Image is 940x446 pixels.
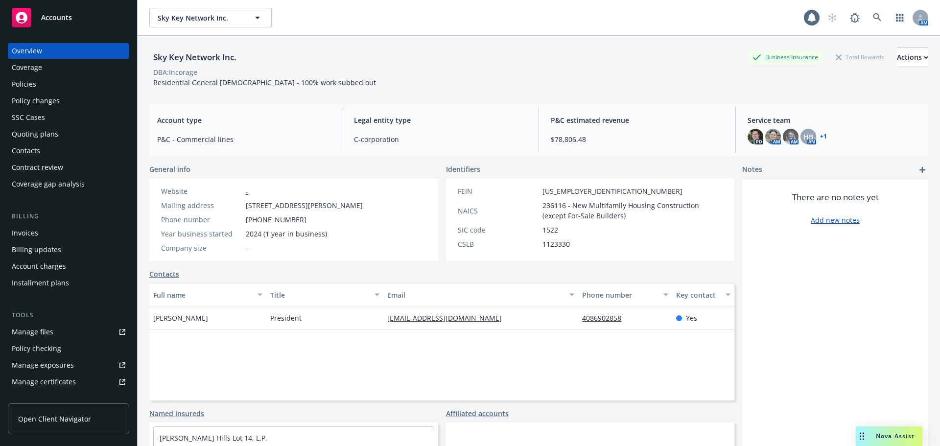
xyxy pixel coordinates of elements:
span: 1123330 [542,239,570,249]
div: Email [387,290,564,300]
a: Policies [8,76,129,92]
span: P&C estimated revenue [551,115,724,125]
a: Policy checking [8,341,129,356]
div: Mailing address [161,200,242,211]
span: General info [149,164,190,174]
div: Company size [161,243,242,253]
div: SSC Cases [12,110,45,125]
div: Coverage gap analysis [12,176,85,192]
div: Overview [12,43,42,59]
div: Quoting plans [12,126,58,142]
span: Open Client Navigator [18,414,91,424]
a: Contacts [149,269,179,279]
div: Billing updates [12,242,61,258]
img: photo [783,129,799,144]
div: Drag to move [856,426,868,446]
div: Manage files [12,324,53,340]
div: Manage exposures [12,357,74,373]
a: Affiliated accounts [446,408,509,419]
a: Coverage gap analysis [8,176,129,192]
button: Sky Key Network Inc. [149,8,272,27]
a: Accounts [8,4,129,31]
div: Sky Key Network Inc. [149,51,240,64]
div: Billing [8,211,129,221]
a: - [246,187,248,196]
a: 4086902858 [582,313,629,323]
span: [STREET_ADDRESS][PERSON_NAME] [246,200,363,211]
a: Contacts [8,143,129,159]
button: Email [383,283,578,306]
span: Service team [748,115,920,125]
div: Website [161,186,242,196]
div: Manage claims [12,391,61,406]
span: - [246,243,248,253]
a: SSC Cases [8,110,129,125]
span: Residential General [DEMOGRAPHIC_DATA] - 100% work subbed out [153,78,376,87]
div: Business Insurance [748,51,823,63]
div: FEIN [458,186,539,196]
div: Contract review [12,160,63,175]
span: 236116 - New Multifamily Housing Construction (except For-Sale Builders) [542,200,723,221]
div: Manage certificates [12,374,76,390]
a: Manage claims [8,391,129,406]
a: Report a Bug [845,8,865,27]
div: Full name [153,290,252,300]
div: SIC code [458,225,539,235]
div: Phone number [161,214,242,225]
div: DBA: Incorage [153,67,197,77]
a: Coverage [8,60,129,75]
span: P&C - Commercial lines [157,134,330,144]
a: Contract review [8,160,129,175]
div: NAICS [458,206,539,216]
a: +1 [820,134,827,140]
div: Tools [8,310,129,320]
button: Full name [149,283,266,306]
div: Year business started [161,229,242,239]
div: Actions [897,48,928,67]
a: add [916,164,928,176]
span: Yes [686,313,697,323]
span: C-corporation [354,134,527,144]
span: [US_EMPLOYER_IDENTIFICATION_NUMBER] [542,186,682,196]
a: Account charges [8,258,129,274]
span: There are no notes yet [792,191,879,203]
img: photo [765,129,781,144]
div: Policy checking [12,341,61,356]
div: Invoices [12,225,38,241]
div: Account charges [12,258,66,274]
span: [PHONE_NUMBER] [246,214,306,225]
a: Installment plans [8,275,129,291]
button: Key contact [672,283,734,306]
span: $78,806.48 [551,134,724,144]
a: Named insureds [149,408,204,419]
div: Installment plans [12,275,69,291]
div: Coverage [12,60,42,75]
a: Switch app [890,8,910,27]
span: President [270,313,302,323]
span: HB [803,132,813,142]
a: Search [868,8,887,27]
a: Policy changes [8,93,129,109]
span: Legal entity type [354,115,527,125]
a: Add new notes [811,215,860,225]
a: Overview [8,43,129,59]
button: Title [266,283,383,306]
div: Contacts [12,143,40,159]
div: Policies [12,76,36,92]
a: Billing updates [8,242,129,258]
div: Policy changes [12,93,60,109]
span: Sky Key Network Inc. [158,13,242,23]
a: Manage certificates [8,374,129,390]
span: Identifiers [446,164,480,174]
button: Actions [897,47,928,67]
a: [PERSON_NAME] Hills Lot 14, L.P. [160,433,267,443]
a: Invoices [8,225,129,241]
button: Nova Assist [856,426,922,446]
div: Title [270,290,369,300]
div: Total Rewards [831,51,889,63]
a: Manage exposures [8,357,129,373]
img: photo [748,129,763,144]
span: [PERSON_NAME] [153,313,208,323]
a: Manage files [8,324,129,340]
